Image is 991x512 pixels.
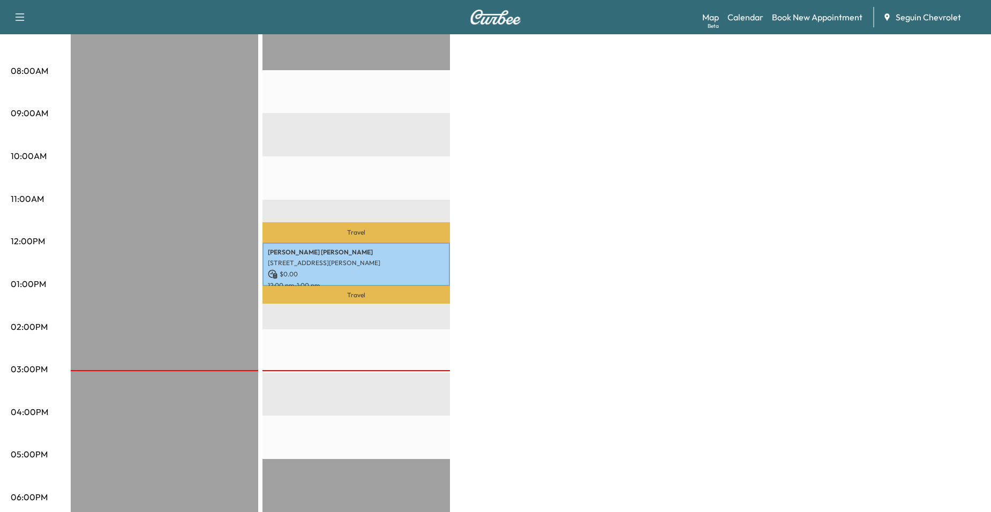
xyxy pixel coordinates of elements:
[11,277,46,290] p: 01:00PM
[262,222,450,243] p: Travel
[268,269,445,279] p: $ 0.00
[11,64,48,77] p: 08:00AM
[11,235,45,247] p: 12:00PM
[896,11,961,24] span: Seguin Chevrolet
[470,10,521,25] img: Curbee Logo
[11,149,47,162] p: 10:00AM
[11,192,44,205] p: 11:00AM
[772,11,862,24] a: Book New Appointment
[11,405,48,418] p: 04:00PM
[268,248,445,257] p: [PERSON_NAME] [PERSON_NAME]
[11,363,48,375] p: 03:00PM
[268,259,445,267] p: [STREET_ADDRESS][PERSON_NAME]
[708,22,719,30] div: Beta
[11,491,48,503] p: 06:00PM
[727,11,763,24] a: Calendar
[11,107,48,119] p: 09:00AM
[11,320,48,333] p: 02:00PM
[268,281,445,290] p: 12:00 pm - 1:00 pm
[702,11,719,24] a: MapBeta
[11,448,48,461] p: 05:00PM
[262,286,450,304] p: Travel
